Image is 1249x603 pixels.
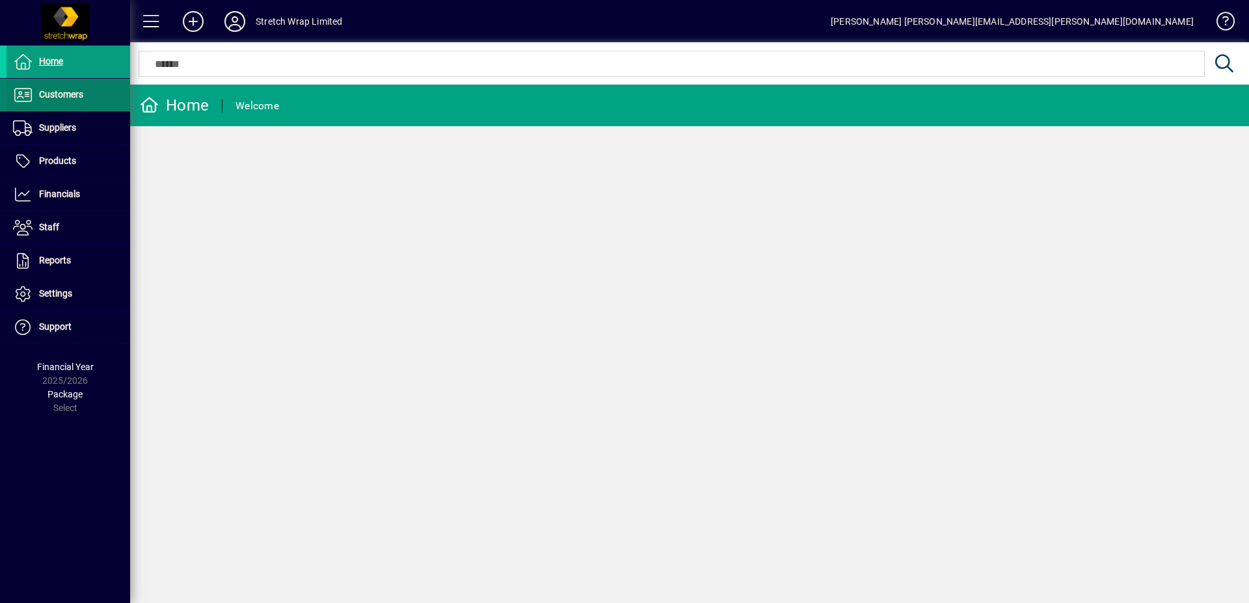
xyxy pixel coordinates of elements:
[39,56,63,66] span: Home
[39,189,80,199] span: Financials
[831,11,1194,32] div: [PERSON_NAME] [PERSON_NAME][EMAIL_ADDRESS][PERSON_NAME][DOMAIN_NAME]
[39,89,83,100] span: Customers
[39,155,76,166] span: Products
[7,278,130,310] a: Settings
[39,122,76,133] span: Suppliers
[39,255,71,265] span: Reports
[1207,3,1233,45] a: Knowledge Base
[7,79,130,111] a: Customers
[39,288,72,299] span: Settings
[39,222,59,232] span: Staff
[47,389,83,399] span: Package
[214,10,256,33] button: Profile
[140,95,209,116] div: Home
[7,112,130,144] a: Suppliers
[235,96,279,116] div: Welcome
[172,10,214,33] button: Add
[7,311,130,343] a: Support
[7,211,130,244] a: Staff
[7,178,130,211] a: Financials
[7,145,130,178] a: Products
[256,11,343,32] div: Stretch Wrap Limited
[39,321,72,332] span: Support
[37,362,94,372] span: Financial Year
[7,245,130,277] a: Reports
